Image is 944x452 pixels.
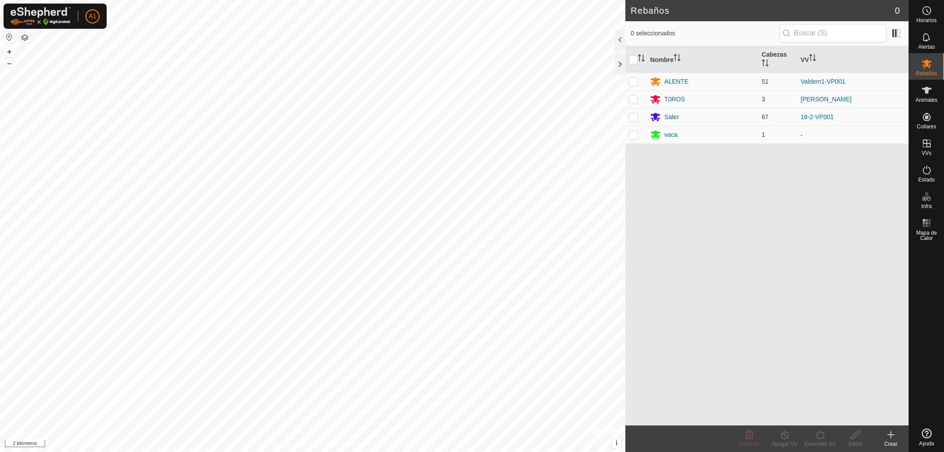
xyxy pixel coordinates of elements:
font: Contáctenos [329,441,358,448]
font: Estado [918,177,935,183]
font: Ayuda [919,440,934,447]
font: ALENTE [664,78,688,85]
p-sorticon: Activar para ordenar [638,56,645,63]
img: Logotipo de Gallagher [11,7,71,25]
a: 16-2-VP001 [801,113,834,120]
button: Capas del Mapa [19,32,30,43]
font: Editar [848,441,862,447]
font: Eliminar [740,441,759,447]
font: - [801,131,803,139]
font: 3 [762,96,765,103]
font: 51 [762,78,769,85]
font: Encender VV [805,441,836,447]
a: [PERSON_NAME] [801,96,852,103]
font: Infra [921,203,932,209]
font: i [616,439,617,447]
font: Nombre [650,56,674,63]
button: + [4,46,15,57]
font: Rebaños [631,6,670,15]
font: 1 [762,131,765,138]
font: Animales [916,97,937,103]
p-sorticon: Activar para ordenar [762,61,769,68]
font: Saler [664,113,679,120]
font: Mapa de Calor [916,230,937,241]
p-sorticon: Activar para ordenar [809,55,816,62]
font: vaca [664,131,678,138]
font: Collares [917,124,936,130]
font: VVs [921,150,931,156]
input: Buscar (S) [779,24,886,42]
font: Apagar VV [772,441,798,447]
font: Rebaños [916,70,937,77]
font: + [7,47,12,56]
button: i [612,438,621,448]
a: Valdem1-VP001 [801,78,845,85]
button: Restablecer Mapa [4,32,15,42]
font: VV [801,56,809,63]
font: A1 [89,12,96,19]
p-sorticon: Activar para ordenar [674,55,681,62]
button: – [4,58,15,69]
font: Crear [884,441,898,447]
font: T0ROS [664,96,685,103]
a: Contáctenos [329,440,358,448]
font: – [7,58,12,68]
font: Política de Privacidad [267,441,318,448]
a: Política de Privacidad [267,440,318,448]
font: Horarios [917,17,936,23]
font: 0 seleccionados [631,30,675,37]
font: Cabezas [762,51,787,58]
font: 0 [895,6,900,15]
font: 67 [762,113,769,120]
font: Alertas [918,44,935,50]
a: Ayuda [909,425,944,450]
